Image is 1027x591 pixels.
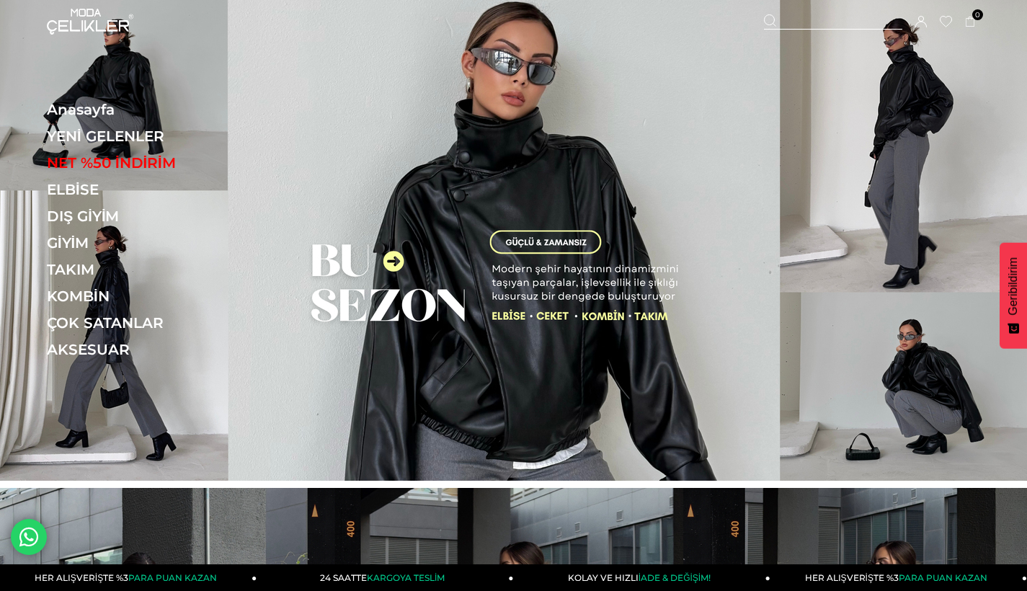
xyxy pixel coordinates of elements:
[47,314,245,332] a: ÇOK SATANLAR
[47,234,245,252] a: GİYİM
[514,564,770,591] a: KOLAY VE HIZLIİADE & DEĞİŞİM!
[972,9,983,20] span: 0
[47,154,245,172] a: NET %50 İNDİRİM
[128,572,217,583] span: PARA PUAN KAZAN
[639,572,711,583] span: İADE & DEĞİŞİM!
[1000,243,1027,349] button: Geribildirim - Show survey
[367,572,445,583] span: KARGOYA TESLİM
[47,101,245,118] a: Anasayfa
[257,564,513,591] a: 24 SAATTEKARGOYA TESLİM
[1007,257,1020,316] span: Geribildirim
[899,572,987,583] span: PARA PUAN KAZAN
[965,17,976,27] a: 0
[47,9,133,35] img: logo
[47,288,245,305] a: KOMBİN
[47,341,245,358] a: AKSESUAR
[770,564,1027,591] a: HER ALIŞVERİŞTE %3PARA PUAN KAZAN
[47,181,245,198] a: ELBİSE
[47,261,245,278] a: TAKIM
[47,128,245,145] a: YENİ GELENLER
[47,208,245,225] a: DIŞ GİYİM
